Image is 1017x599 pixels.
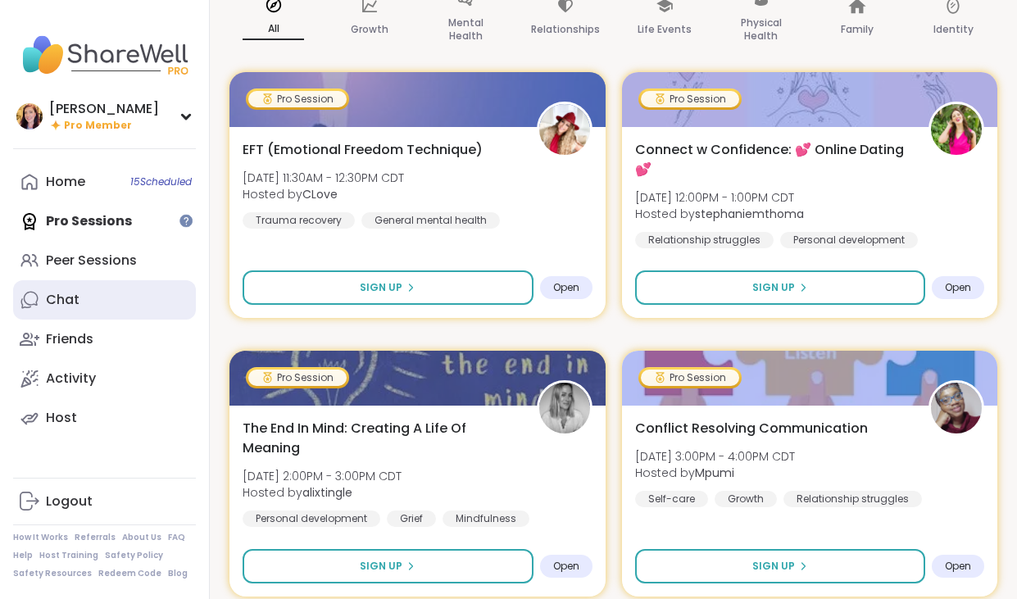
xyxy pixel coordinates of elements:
[39,550,98,561] a: Host Training
[635,232,774,248] div: Relationship struggles
[360,280,402,295] span: Sign Up
[635,419,868,438] span: Conflict Resolving Communication
[695,465,734,481] b: Mpumi
[64,119,132,133] span: Pro Member
[635,270,926,305] button: Sign Up
[635,465,795,481] span: Hosted by
[46,330,93,348] div: Friends
[243,186,404,202] span: Hosted by
[715,491,777,507] div: Growth
[168,568,188,579] a: Blog
[168,532,185,543] a: FAQ
[46,173,85,191] div: Home
[931,104,982,155] img: stephaniemthoma
[641,370,739,386] div: Pro Session
[13,26,196,84] img: ShareWell Nav Logo
[13,550,33,561] a: Help
[13,280,196,320] a: Chat
[783,491,922,507] div: Relationship struggles
[635,206,804,222] span: Hosted by
[387,511,436,527] div: Grief
[13,162,196,202] a: Home15Scheduled
[945,560,971,573] span: Open
[933,20,974,39] p: Identity
[641,91,739,107] div: Pro Session
[638,20,692,39] p: Life Events
[13,359,196,398] a: Activity
[46,252,137,270] div: Peer Sessions
[841,20,874,39] p: Family
[46,409,77,427] div: Host
[531,20,600,39] p: Relationships
[105,550,163,561] a: Safety Policy
[635,448,795,465] span: [DATE] 3:00PM - 4:00PM CDT
[243,140,483,160] span: EFT (Emotional Freedom Technique)
[553,560,579,573] span: Open
[243,19,304,40] p: All
[360,559,402,574] span: Sign Up
[243,212,355,229] div: Trauma recovery
[695,206,804,222] b: stephaniemthoma
[98,568,161,579] a: Redeem Code
[13,241,196,280] a: Peer Sessions
[179,214,193,227] iframe: Spotlight
[553,281,579,294] span: Open
[13,568,92,579] a: Safety Resources
[635,140,911,179] span: Connect w Confidence: 💕 Online Dating 💕
[243,270,533,305] button: Sign Up
[752,280,795,295] span: Sign Up
[361,212,500,229] div: General mental health
[243,419,519,458] span: The End In Mind: Creating A Life Of Meaning
[46,492,93,511] div: Logout
[46,291,79,309] div: Chat
[539,104,590,155] img: CLove
[752,559,795,574] span: Sign Up
[122,532,161,543] a: About Us
[539,383,590,433] img: alixtingle
[46,370,96,388] div: Activity
[49,100,159,118] div: [PERSON_NAME]
[931,383,982,433] img: Mpumi
[302,484,352,501] b: alixtingle
[635,549,926,583] button: Sign Up
[243,511,380,527] div: Personal development
[243,484,402,501] span: Hosted by
[635,491,708,507] div: Self-care
[945,281,971,294] span: Open
[730,13,792,46] p: Physical Health
[351,20,388,39] p: Growth
[243,549,533,583] button: Sign Up
[243,170,404,186] span: [DATE] 11:30AM - 12:30PM CDT
[13,532,68,543] a: How It Works
[13,398,196,438] a: Host
[75,532,116,543] a: Referrals
[13,320,196,359] a: Friends
[130,175,192,188] span: 15 Scheduled
[780,232,918,248] div: Personal development
[443,511,529,527] div: Mindfulness
[243,468,402,484] span: [DATE] 2:00PM - 3:00PM CDT
[248,91,347,107] div: Pro Session
[13,482,196,521] a: Logout
[435,13,497,46] p: Mental Health
[16,103,43,129] img: Charlie_Lovewitch
[302,186,338,202] b: CLove
[635,189,804,206] span: [DATE] 12:00PM - 1:00PM CDT
[248,370,347,386] div: Pro Session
